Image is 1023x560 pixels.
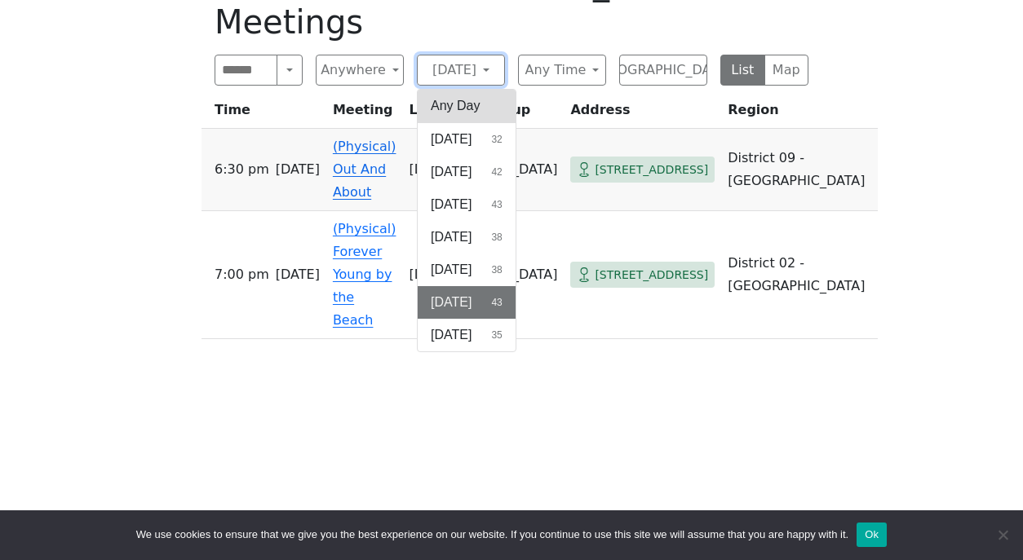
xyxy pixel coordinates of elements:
[418,90,516,122] button: Any Day
[418,286,516,319] button: [DATE]43 results
[276,158,320,181] span: [DATE]
[431,325,472,345] span: [DATE]
[431,227,472,247] span: [DATE]
[720,55,765,86] button: List
[491,328,502,342] span: 35 results
[402,211,564,339] td: [DEMOGRAPHIC_DATA]
[333,139,396,200] a: (Physical) Out And About
[402,99,564,129] th: Location / Group
[595,160,708,180] span: [STREET_ADDRESS]
[431,293,472,312] span: [DATE]
[491,262,502,277] span: 38 results
[402,129,564,211] td: [DEMOGRAPHIC_DATA]
[518,55,606,86] button: Any Time
[417,89,516,352] div: [DATE]
[491,132,502,147] span: 32 results
[276,263,320,286] span: [DATE]
[418,319,516,351] button: [DATE]35 results
[595,265,708,285] span: [STREET_ADDRESS]
[721,99,878,129] th: Region
[431,195,472,214] span: [DATE]
[491,295,502,310] span: 43 results
[491,230,502,245] span: 38 results
[136,527,848,543] span: We use cookies to ensure that we give you the best experience on our website. If you continue to ...
[215,158,269,181] span: 6:30 PM
[721,129,878,211] td: District 09 - [GEOGRAPHIC_DATA]
[215,263,269,286] span: 7:00 PM
[418,221,516,254] button: [DATE]38 results
[491,197,502,212] span: 43 results
[201,99,326,129] th: Time
[333,221,396,328] a: (Physical) Forever Young by the Beach
[619,55,707,86] button: [DEMOGRAPHIC_DATA]
[721,211,878,339] td: District 02 - [GEOGRAPHIC_DATA]
[418,254,516,286] button: [DATE]38 results
[431,260,472,280] span: [DATE]
[418,156,516,188] button: [DATE]42 results
[431,162,472,182] span: [DATE]
[417,55,505,86] button: [DATE]
[277,55,303,86] button: Search
[418,188,516,221] button: [DATE]43 results
[491,165,502,179] span: 42 results
[564,99,721,129] th: Address
[431,130,472,149] span: [DATE]
[326,99,403,129] th: Meeting
[764,55,809,86] button: Map
[994,527,1011,543] span: No
[857,523,887,547] button: Ok
[418,123,516,156] button: [DATE]32 results
[316,55,404,86] button: Anywhere
[215,55,277,86] input: Search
